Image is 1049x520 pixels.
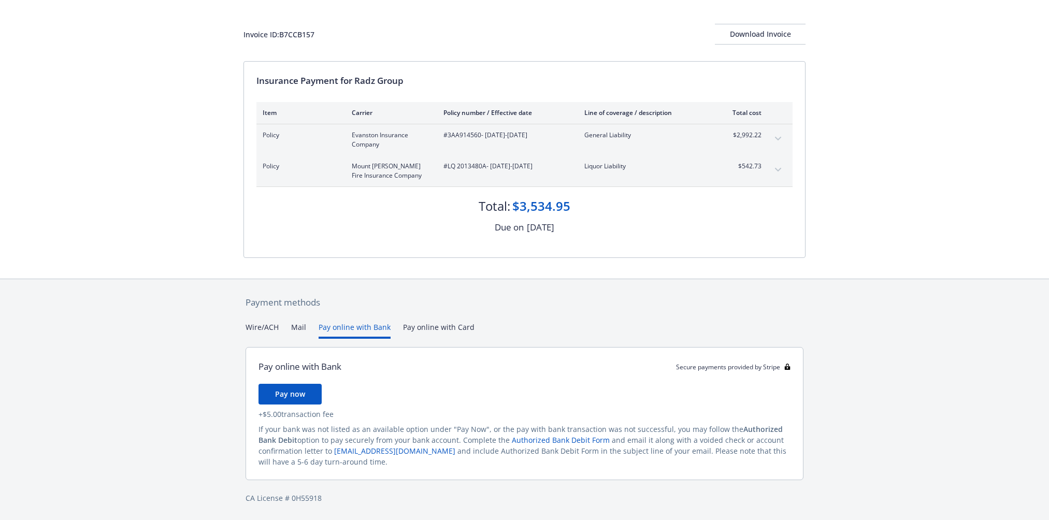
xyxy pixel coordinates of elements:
[243,29,314,40] div: Invoice ID: B7CCB157
[584,131,706,140] span: General Liability
[770,131,786,147] button: expand content
[715,24,806,45] button: Download Invoice
[715,24,806,44] div: Download Invoice
[479,197,510,215] div: Total:
[403,322,475,339] button: Pay online with Card
[263,108,335,117] div: Item
[443,131,568,140] span: #3AA914560 - [DATE]-[DATE]
[584,162,706,171] span: Liquor Liability
[512,197,570,215] div: $3,534.95
[723,108,761,117] div: Total cost
[246,322,279,339] button: Wire/ACH
[723,131,761,140] span: $2,992.22
[263,131,335,140] span: Policy
[256,155,793,186] div: PolicyMount [PERSON_NAME] Fire Insurance Company#LQ 2013480A- [DATE]-[DATE]Liquor Liability$542.7...
[275,389,305,399] span: Pay now
[723,162,761,171] span: $542.73
[291,322,306,339] button: Mail
[495,221,524,234] div: Due on
[258,360,341,373] div: Pay online with Bank
[258,384,322,405] button: Pay now
[352,131,427,149] span: Evanston Insurance Company
[352,108,427,117] div: Carrier
[258,424,783,445] span: Authorized Bank Debit
[246,296,803,309] div: Payment methods
[256,74,793,88] div: Insurance Payment for Radz Group
[263,162,335,171] span: Policy
[770,162,786,178] button: expand content
[319,322,391,339] button: Pay online with Bank
[246,493,803,503] div: CA License # 0H55918
[676,363,791,371] div: Secure payments provided by Stripe
[512,435,610,445] a: Authorized Bank Debit Form
[258,424,791,467] div: If your bank was not listed as an available option under "Pay Now", or the pay with bank transact...
[258,409,791,420] div: + $5.00 transaction fee
[584,108,706,117] div: Line of coverage / description
[334,446,455,456] a: [EMAIL_ADDRESS][DOMAIN_NAME]
[527,221,554,234] div: [DATE]
[352,162,427,180] span: Mount [PERSON_NAME] Fire Insurance Company
[443,162,568,171] span: #LQ 2013480A - [DATE]-[DATE]
[256,124,793,155] div: PolicyEvanston Insurance Company#3AA914560- [DATE]-[DATE]General Liability$2,992.22expand content
[443,108,568,117] div: Policy number / Effective date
